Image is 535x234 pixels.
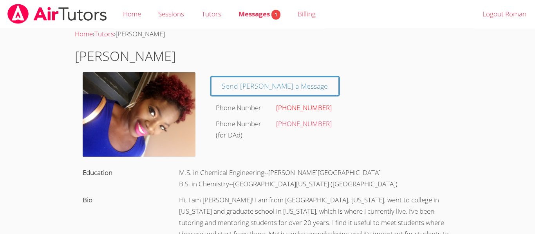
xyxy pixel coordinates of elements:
[116,29,165,38] span: [PERSON_NAME]
[216,103,261,112] label: Phone Number
[83,168,112,177] label: Education
[171,165,460,192] div: M.S. in Chemical Engineering--[PERSON_NAME][GEOGRAPHIC_DATA] B.S. in Chemistry--[GEOGRAPHIC_DATA]...
[75,46,460,66] h1: [PERSON_NAME]
[239,9,280,18] span: Messages
[211,77,339,95] a: Send [PERSON_NAME] a Message
[75,29,93,38] a: Home
[276,119,332,128] a: [PHONE_NUMBER]
[83,72,195,157] img: avatar.png
[94,29,114,38] a: Tutors
[75,29,460,40] div: › ›
[271,10,280,20] span: 1
[216,119,261,139] label: Phone Number (for DAd)
[276,103,332,112] a: [PHONE_NUMBER]
[7,4,108,24] img: airtutors_banner-c4298cdbf04f3fff15de1276eac7730deb9818008684d7c2e4769d2f7ddbe033.png
[83,195,92,204] label: Bio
